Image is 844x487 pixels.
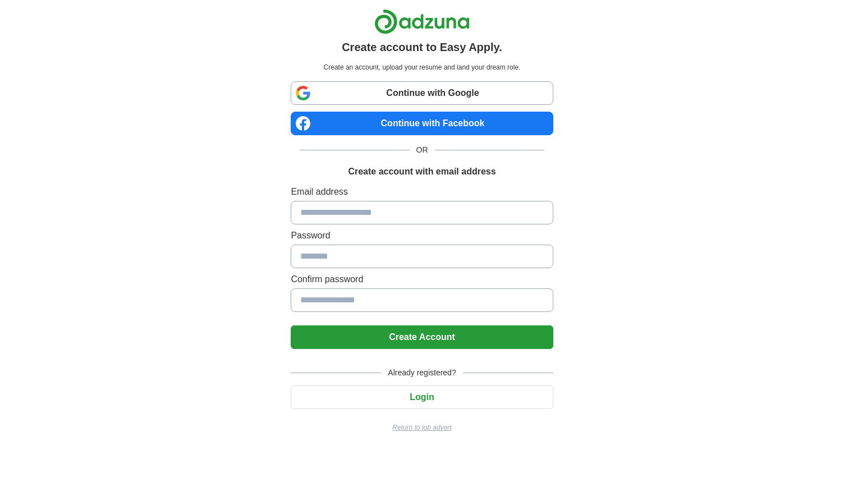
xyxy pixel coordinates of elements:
[348,165,496,178] h1: Create account with email address
[291,422,553,433] a: Return to job advert
[291,229,553,242] label: Password
[374,9,470,34] img: Adzuna logo
[291,392,553,402] a: Login
[381,367,462,379] span: Already registered?
[291,112,553,135] a: Continue with Facebook
[291,385,553,409] button: Login
[410,144,435,156] span: OR
[291,185,553,199] label: Email address
[293,62,551,72] p: Create an account, upload your resume and land your dream role.
[342,39,502,56] h1: Create account to Easy Apply.
[291,81,553,105] a: Continue with Google
[291,273,553,286] label: Confirm password
[291,325,553,349] button: Create Account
